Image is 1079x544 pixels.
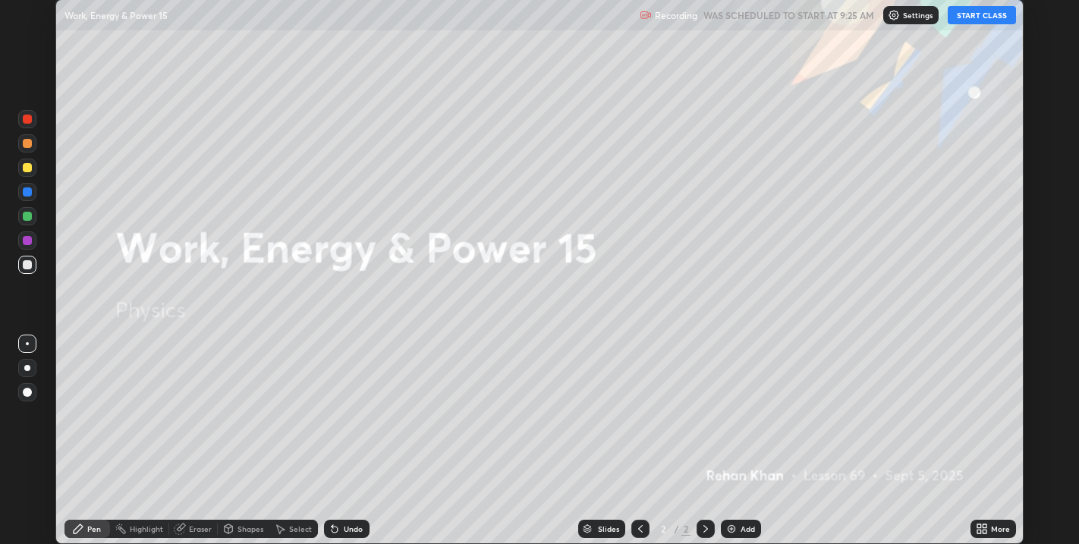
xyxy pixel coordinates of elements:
[189,525,212,533] div: Eraser
[598,525,619,533] div: Slides
[991,525,1010,533] div: More
[903,11,933,19] p: Settings
[703,8,874,22] h5: WAS SCHEDULED TO START AT 9:25 AM
[344,525,363,533] div: Undo
[640,9,652,21] img: recording.375f2c34.svg
[681,522,690,536] div: 2
[64,9,168,21] p: Work, Energy & Power 15
[655,10,697,21] p: Recording
[87,525,101,533] div: Pen
[289,525,312,533] div: Select
[130,525,163,533] div: Highlight
[656,524,671,533] div: 2
[674,524,678,533] div: /
[238,525,263,533] div: Shapes
[948,6,1016,24] button: START CLASS
[888,9,900,21] img: class-settings-icons
[725,523,738,535] img: add-slide-button
[741,525,755,533] div: Add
